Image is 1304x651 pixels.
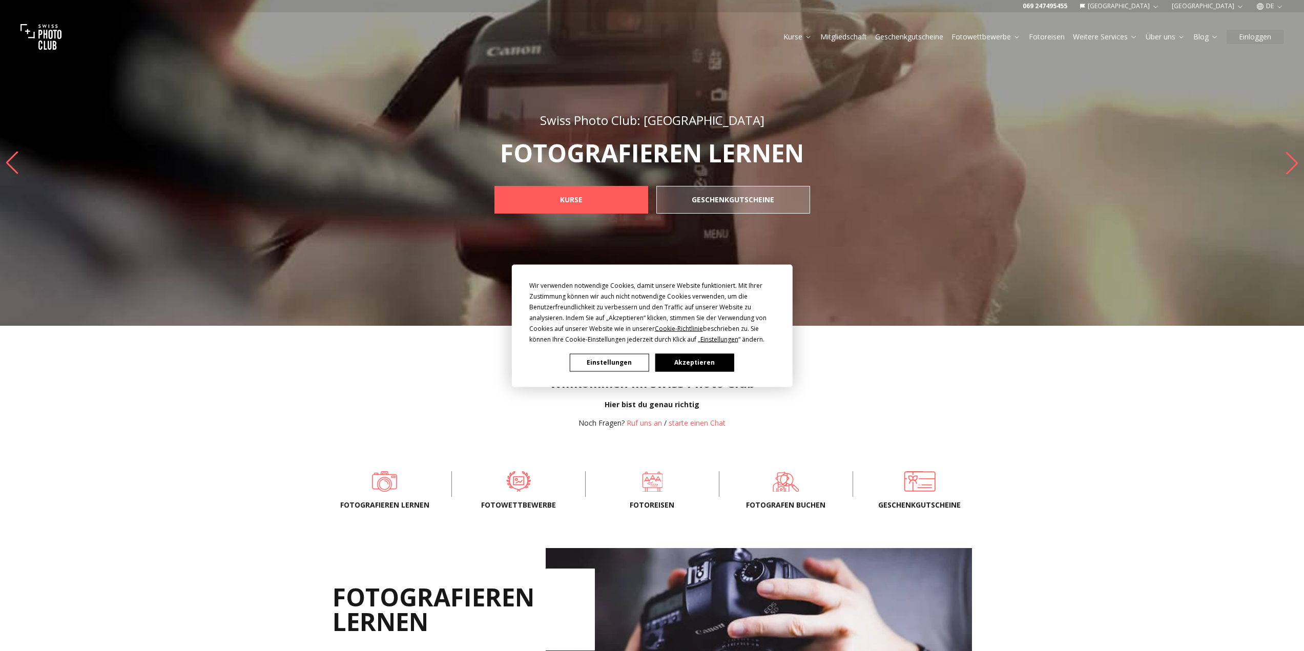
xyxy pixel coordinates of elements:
[700,334,738,343] span: Einstellungen
[655,353,734,371] button: Akzeptieren
[570,353,649,371] button: Einstellungen
[655,324,703,332] span: Cookie-Richtlinie
[529,280,775,344] div: Wir verwenden notwendige Cookies, damit unsere Website funktioniert. Mit Ihrer Zustimmung können ...
[511,264,792,387] div: Cookie Consent Prompt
